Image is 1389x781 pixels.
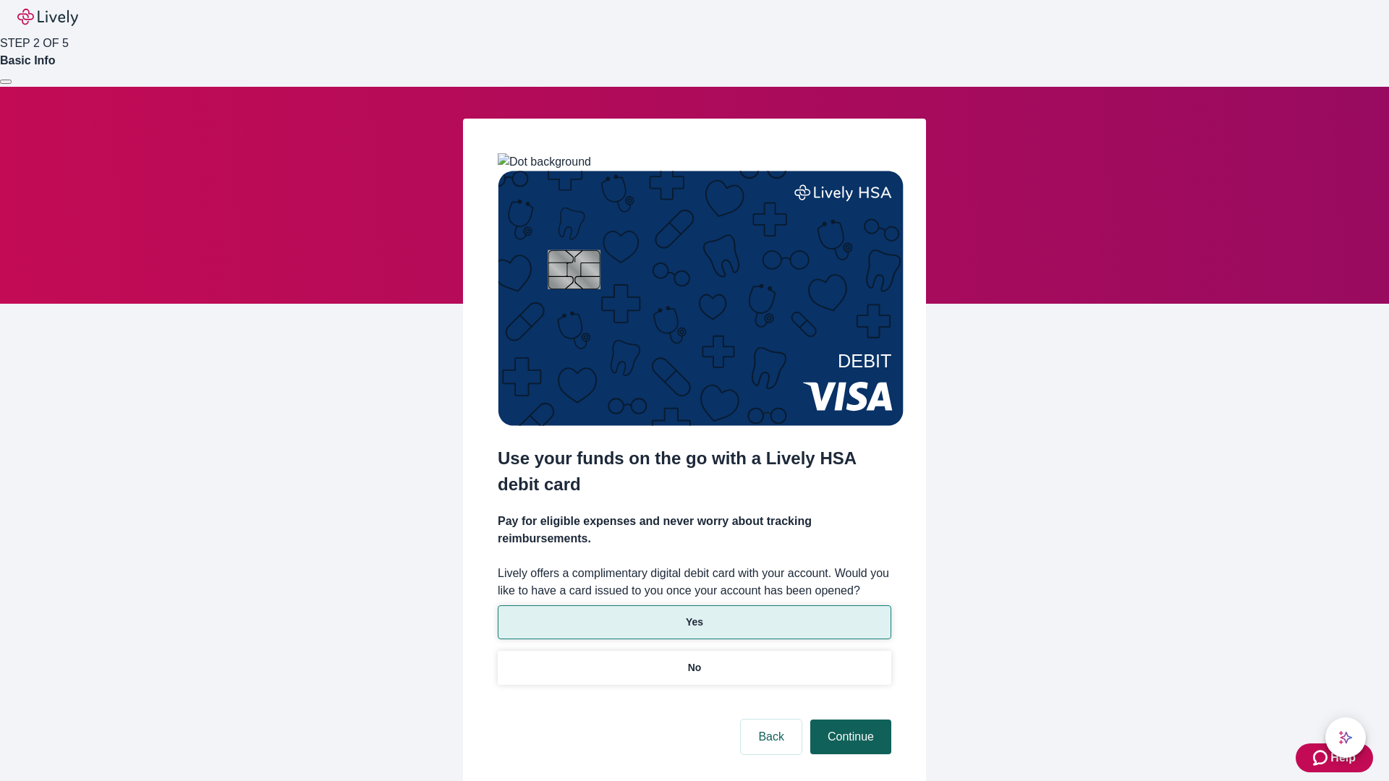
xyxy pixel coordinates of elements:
img: Lively [17,9,78,26]
img: Dot background [498,153,591,171]
label: Lively offers a complimentary digital debit card with your account. Would you like to have a card... [498,565,891,599]
svg: Zendesk support icon [1313,749,1330,767]
h2: Use your funds on the go with a Lively HSA debit card [498,445,891,498]
button: chat [1325,717,1366,758]
button: Continue [810,720,891,754]
span: Help [1330,749,1356,767]
img: Debit card [498,171,904,426]
svg: Lively AI Assistant [1338,730,1353,745]
button: Back [741,720,802,754]
p: No [688,660,702,675]
button: Yes [498,605,891,639]
p: Yes [686,615,703,630]
button: No [498,651,891,685]
button: Zendesk support iconHelp [1296,743,1373,772]
h4: Pay for eligible expenses and never worry about tracking reimbursements. [498,513,891,547]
